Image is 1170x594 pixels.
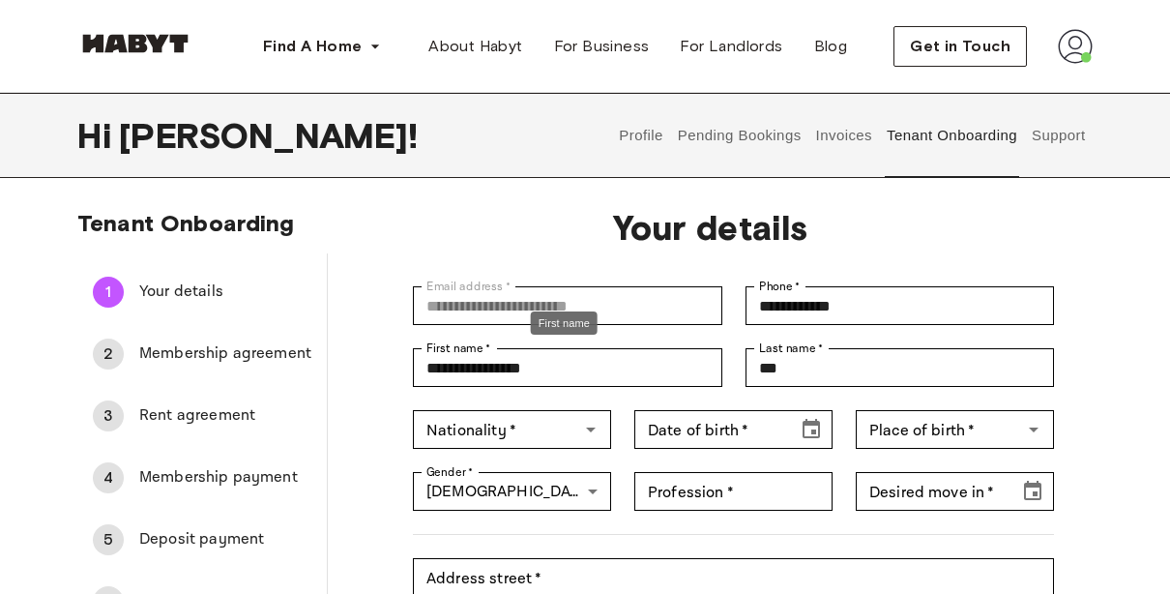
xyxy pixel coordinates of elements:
[664,27,798,66] a: For Landlords
[426,340,491,357] label: First name
[799,27,863,66] a: Blog
[554,35,650,58] span: For Business
[413,348,721,387] div: First name
[612,93,1093,178] div: user profile tabs
[426,278,511,295] label: Email address
[759,340,824,357] label: Last name
[93,401,124,431] div: 3
[77,393,327,439] div: 3Rent agreement
[746,348,1054,387] div: Last name
[119,115,418,156] span: [PERSON_NAME] !
[77,209,295,237] span: Tenant Onboarding
[139,281,311,304] span: Your details
[759,278,801,295] label: Phone
[413,27,538,66] a: About Habyt
[413,472,611,511] div: [DEMOGRAPHIC_DATA]
[263,35,362,58] span: Find A Home
[139,466,311,490] span: Membership payment
[139,404,311,428] span: Rent agreement
[746,286,1054,325] div: Phone
[77,34,193,53] img: Habyt
[792,410,831,449] button: Choose date
[577,416,604,443] button: Open
[77,517,327,563] div: 5Deposit payment
[617,93,666,178] button: Profile
[531,312,598,336] div: First name
[426,463,473,481] label: Gender
[680,35,782,58] span: For Landlords
[675,93,804,178] button: Pending Bookings
[390,207,1031,248] span: Your details
[910,35,1010,58] span: Get in Touch
[1029,93,1088,178] button: Support
[634,472,833,511] div: Profession
[93,524,124,555] div: 5
[93,339,124,370] div: 2
[93,462,124,493] div: 4
[813,93,874,178] button: Invoices
[77,331,327,377] div: 2Membership agreement
[539,27,665,66] a: For Business
[77,455,327,501] div: 4Membership payment
[77,115,119,156] span: Hi
[885,93,1020,178] button: Tenant Onboarding
[248,27,396,66] button: Find A Home
[1020,416,1047,443] button: Open
[139,342,311,366] span: Membership agreement
[893,26,1027,67] button: Get in Touch
[77,269,327,315] div: 1Your details
[93,277,124,308] div: 1
[139,528,311,551] span: Deposit payment
[814,35,848,58] span: Blog
[413,286,721,325] div: Email address
[1058,29,1093,64] img: avatar
[1013,472,1052,511] button: Choose date
[428,35,522,58] span: About Habyt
